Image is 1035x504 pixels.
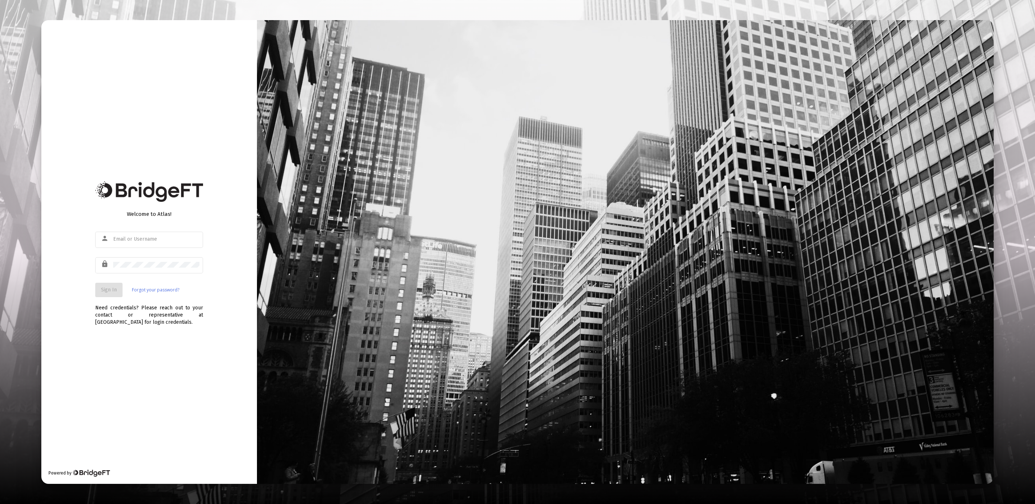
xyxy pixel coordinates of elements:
input: Email or Username [113,236,199,242]
mat-icon: person [101,234,110,243]
div: Welcome to Atlas! [95,210,203,218]
div: Need credentials? Please reach out to your contact or representative at [GEOGRAPHIC_DATA] for log... [95,297,203,326]
img: Bridge Financial Technology Logo [95,181,203,202]
button: Sign In [95,283,123,297]
span: Sign In [101,287,117,293]
mat-icon: lock [101,260,110,268]
a: Forgot your password? [132,286,179,294]
div: Powered by [49,469,110,477]
img: Bridge Financial Technology Logo [72,469,110,477]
